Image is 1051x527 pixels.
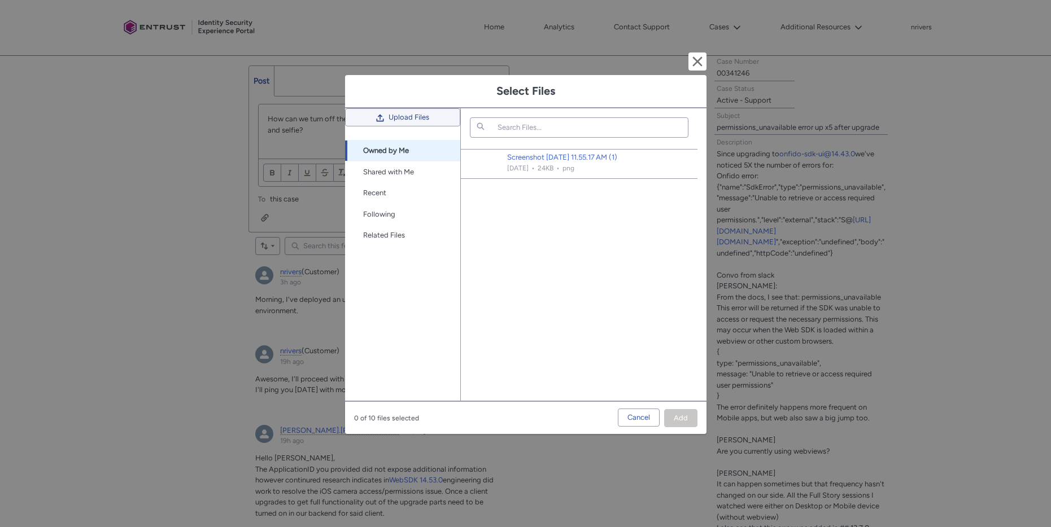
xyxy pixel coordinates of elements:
a: Shared with Me [345,161,460,183]
span: 24 [538,164,546,172]
a: Following [345,204,460,225]
button: Upload Files [345,108,460,126]
a: Recent [345,182,460,204]
a: Owned by Me [345,140,460,161]
span: png [562,164,574,172]
span: Screenshot 2025-08-27 at 11.55.17 AM (1) [507,152,617,163]
span: KB [546,164,553,172]
a: Related Files [345,225,460,246]
button: Cancel [618,409,660,427]
button: Add [664,409,697,427]
h1: Select Files [354,84,697,98]
button: Cancel and close [688,52,707,71]
span: 0 of 10 files selected [354,409,419,423]
span: [DATE] [507,164,538,172]
span: Upload Files [389,109,429,126]
input: Search Files... [470,117,688,138]
span: Cancel [627,409,650,426]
